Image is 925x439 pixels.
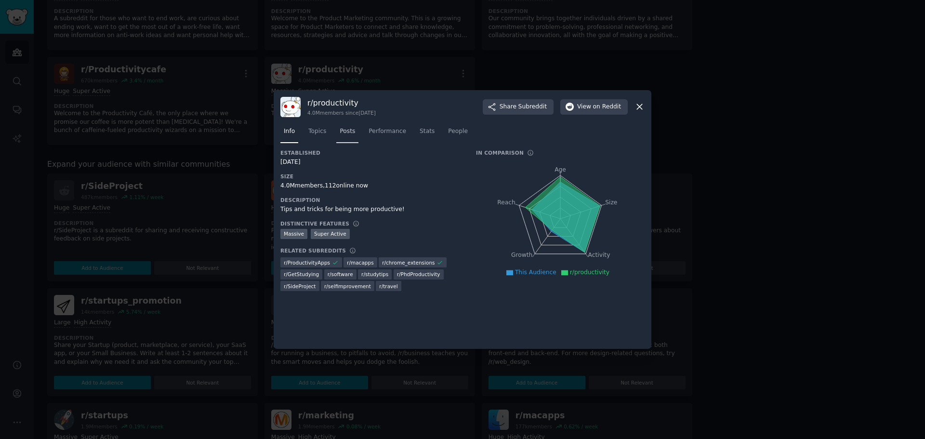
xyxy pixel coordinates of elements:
[324,283,371,290] span: r/ selfimprovement
[284,283,316,290] span: r/ SideProject
[280,97,301,117] img: productivity
[280,205,462,214] div: Tips and tricks for being more productive!
[284,259,330,266] span: r/ ProductivityApps
[379,283,397,290] span: r/ travel
[483,99,554,115] button: ShareSubreddit
[280,247,346,254] h3: Related Subreddits
[605,199,617,205] tspan: Size
[347,259,374,266] span: r/ macapps
[280,229,307,239] div: Massive
[420,127,435,136] span: Stats
[416,124,438,144] a: Stats
[307,109,376,116] div: 4.0M members since [DATE]
[280,124,298,144] a: Info
[280,182,462,190] div: 4.0M members, 112 online now
[518,103,547,111] span: Subreddit
[365,124,410,144] a: Performance
[500,103,547,111] span: Share
[397,271,440,278] span: r/ PhdProductivity
[284,271,319,278] span: r/ GetStudying
[307,98,376,108] h3: r/ productivity
[280,149,462,156] h3: Established
[369,127,406,136] span: Performance
[328,271,353,278] span: r/ software
[515,269,556,276] span: This Audience
[511,252,532,258] tspan: Growth
[593,103,621,111] span: on Reddit
[445,124,471,144] a: People
[588,252,610,258] tspan: Activity
[570,269,609,276] span: r/productivity
[577,103,621,111] span: View
[476,149,524,156] h3: In Comparison
[555,166,566,173] tspan: Age
[280,158,462,167] div: [DATE]
[336,124,358,144] a: Posts
[305,124,330,144] a: Topics
[448,127,468,136] span: People
[280,173,462,180] h3: Size
[308,127,326,136] span: Topics
[284,127,295,136] span: Info
[280,220,349,227] h3: Distinctive Features
[560,99,628,115] button: Viewon Reddit
[497,199,515,205] tspan: Reach
[280,197,462,203] h3: Description
[382,259,435,266] span: r/ chrome_extensions
[361,271,388,278] span: r/ studytips
[340,127,355,136] span: Posts
[311,229,350,239] div: Super Active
